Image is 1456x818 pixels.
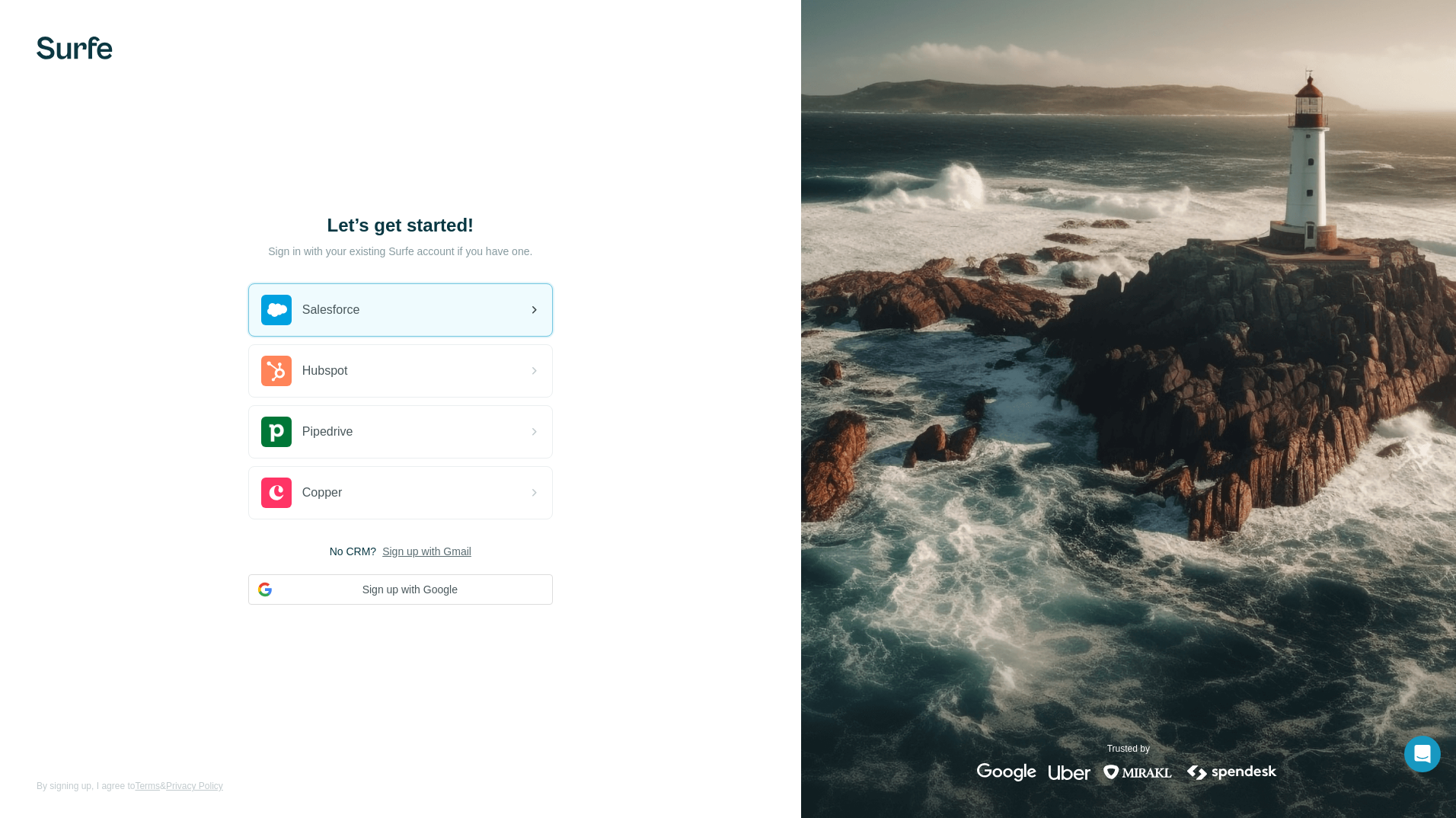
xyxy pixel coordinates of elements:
[166,781,223,791] a: Privacy Policy
[261,356,292,386] img: hubspot's logo
[261,478,292,508] img: copper's logo
[1404,736,1441,772] div: Open Intercom Messenger
[261,295,292,325] img: salesforce's logo
[248,574,553,605] button: Sign up with Google
[330,544,376,559] span: No CRM?
[1049,763,1090,781] img: uber's logo
[37,37,113,59] img: Surfe's logo
[37,779,223,793] span: By signing up, I agree to &
[1103,763,1173,781] img: mirakl's logo
[1107,742,1150,756] p: Trusted by
[302,362,348,380] span: Hubspot
[261,417,292,447] img: pipedrive's logo
[268,244,532,259] p: Sign in with your existing Surfe account if you have one.
[1185,763,1279,781] img: spendesk's logo
[977,763,1036,781] img: google's logo
[302,484,342,502] span: Copper
[302,423,353,441] span: Pipedrive
[135,781,160,791] a: Terms
[382,544,471,559] button: Sign up with Gmail
[302,301,360,319] span: Salesforce
[248,213,553,238] h1: Let’s get started!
